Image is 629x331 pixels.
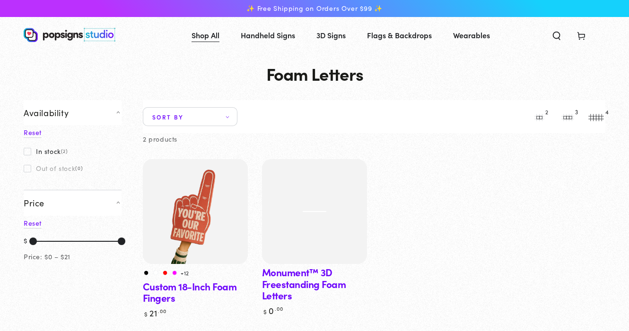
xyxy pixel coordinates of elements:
color-swatch: Red [162,270,168,276]
summary: Sort by [143,107,237,126]
span: Flags & Backdrops [367,28,432,42]
img: Popsigns Studio [24,28,115,42]
span: Wearables [453,28,490,42]
label: Out of stock [24,164,83,172]
a: Reset [24,218,42,229]
a: Monument™ 3D Freestanding Foam Letters [262,159,367,264]
a: Custom 18-Inch Foam FingersCustom 18-Inch Foam Fingers [143,159,248,264]
h1: Foam Letters [24,64,605,83]
a: Flags & Backdrops [360,23,439,48]
a: Handheld Signs [234,23,302,48]
div: $ [24,235,27,248]
span: ✨ Free Shipping on Orders Over $99 ✨ [246,4,383,13]
color-swatch: Magenta [171,270,178,276]
div: Price: $0 – $21 [24,251,70,263]
p: 2 products [143,133,177,145]
a: 3D Signs [309,23,353,48]
a: +12 [181,269,189,276]
summary: Availability [24,100,122,125]
span: Availability [24,107,69,118]
span: 3D Signs [316,28,346,42]
span: Shop All [192,28,219,42]
a: Wearables [446,23,497,48]
button: 3 [558,107,577,126]
a: Shop All [184,23,227,48]
summary: Search our site [544,25,569,45]
a: Reset [24,127,42,138]
color-swatch: White [152,270,159,276]
summary: Price [24,190,122,215]
label: In stock [24,147,68,155]
span: (2) [61,148,68,154]
span: Handheld Signs [241,28,295,42]
span: (0) [75,165,83,171]
button: 2 [530,107,549,126]
color-swatch: Black [143,270,149,276]
span: Price [24,197,44,208]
